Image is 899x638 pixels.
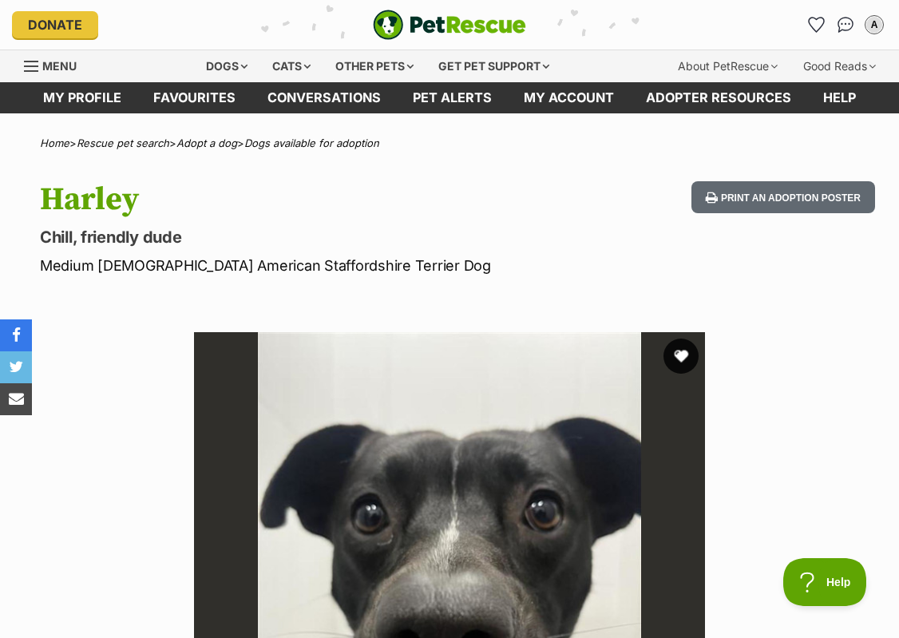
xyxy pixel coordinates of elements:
a: Favourites [804,12,830,38]
a: Conversations [833,12,858,38]
a: Menu [24,50,88,79]
img: logo-e224e6f780fb5917bec1dbf3a21bbac754714ae5b6737aabdf751b685950b380.svg [373,10,526,40]
div: A [866,17,882,33]
button: favourite [663,339,699,374]
a: conversations [251,82,397,113]
button: Print an adoption poster [691,181,875,214]
p: Medium [DEMOGRAPHIC_DATA] American Staffordshire Terrier Dog [40,255,551,276]
div: Get pet support [427,50,560,82]
a: Adopter resources [630,82,807,113]
a: Adopt a dog [176,137,237,149]
a: Help [807,82,872,113]
a: PetRescue [373,10,526,40]
a: Rescue pet search [77,137,169,149]
span: Menu [42,59,77,73]
div: Dogs [195,50,259,82]
iframe: Help Scout Beacon - Open [783,558,867,606]
p: Chill, friendly dude [40,226,551,248]
a: Home [40,137,69,149]
ul: Account quick links [804,12,887,38]
div: Cats [261,50,322,82]
div: Other pets [324,50,425,82]
h1: Harley [40,181,551,218]
a: Favourites [137,82,251,113]
a: My account [508,82,630,113]
div: Good Reads [792,50,887,82]
div: About PetRescue [667,50,789,82]
img: chat-41dd97257d64d25036548639549fe6c8038ab92f7586957e7f3b1b290dea8141.svg [838,17,854,33]
button: My account [861,12,887,38]
a: My profile [27,82,137,113]
a: Dogs available for adoption [244,137,379,149]
a: Donate [12,11,98,38]
a: Pet alerts [397,82,508,113]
